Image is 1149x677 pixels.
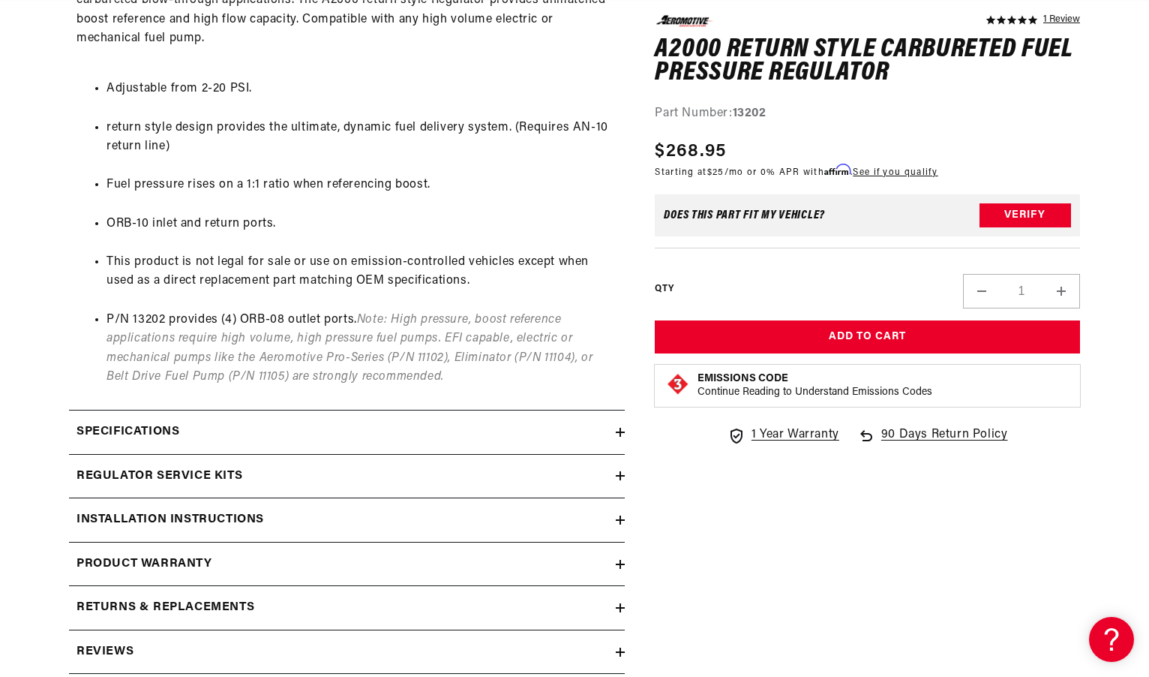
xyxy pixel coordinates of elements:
span: $268.95 [655,138,726,165]
a: 1 Year Warranty [727,426,839,445]
li: Fuel pressure rises on a 1:1 ratio when referencing boost. [106,176,617,195]
summary: Specifications [69,411,625,454]
button: Verify [979,203,1071,227]
summary: Product warranty [69,543,625,586]
label: QTY [655,282,673,295]
summary: Returns & replacements [69,586,625,630]
a: 90 Days Return Policy [857,426,1008,460]
p: Starting at /mo or 0% APR with . [655,165,937,179]
span: Affirm [824,164,850,176]
li: Adjustable from 2-20 PSI. [106,80,617,99]
h2: Returns & replacements [76,598,254,618]
summary: Reviews [69,630,625,674]
li: ORB-10 inlet and return ports. [106,215,617,234]
span: 90 Days Return Policy [881,426,1008,460]
button: Add to Cart [655,320,1080,354]
h1: A2000 Return Style Carbureted Fuel Pressure Regulator [655,38,1080,85]
summary: Installation Instructions [69,498,625,542]
h2: Specifications [76,423,179,442]
a: 1 reviews [1043,15,1080,26]
span: $25 [707,168,724,177]
h2: Product warranty [76,555,212,574]
span: 1 Year Warranty [751,426,839,445]
li: This product is not legal for sale or use on emission-controlled vehicles except when used as a d... [106,253,617,291]
summary: Regulator Service Kits [69,455,625,498]
h2: Installation Instructions [76,510,264,530]
p: Continue Reading to Understand Emissions Codes [697,386,932,399]
img: Emissions code [666,372,690,396]
h2: Reviews [76,642,133,662]
strong: Emissions Code [697,373,788,384]
h2: Regulator Service Kits [76,467,242,486]
li: P/N 13202 provides (4) ORB-08 outlet ports. [106,311,617,387]
li: return style design provides the ultimate, dynamic fuel delivery system. (Requires AN-10 return l... [106,119,617,157]
div: Does This part fit My vehicle? [664,209,825,221]
a: See if you qualify - Learn more about Affirm Financing (opens in modal) [853,168,937,177]
strong: 13202 [733,107,766,119]
div: Part Number: [655,104,1080,123]
button: Emissions CodeContinue Reading to Understand Emissions Codes [697,372,932,399]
